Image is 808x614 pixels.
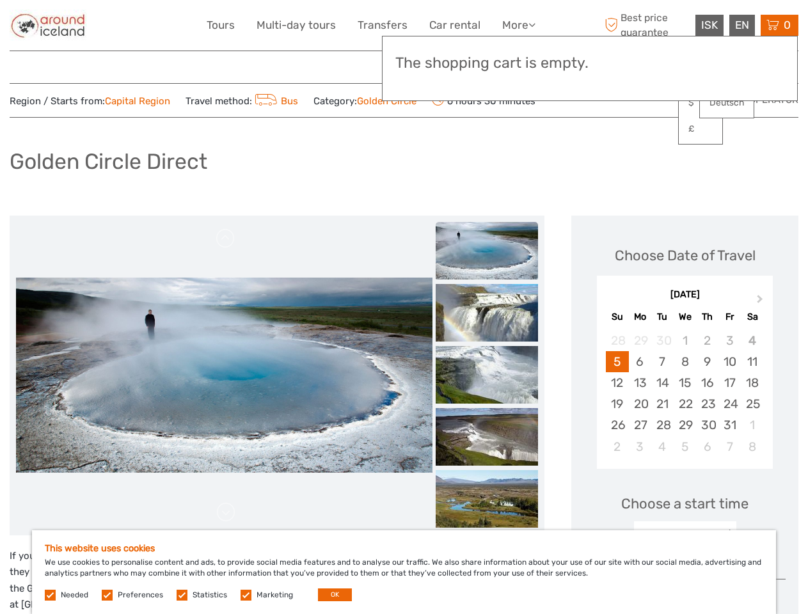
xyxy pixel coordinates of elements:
div: month 2025-10 [601,330,768,457]
span: ISK [701,19,718,31]
span: Category: [313,95,416,108]
img: 47c98d74d5e64530baf18327161bddc6_main_slider.jpg [16,278,432,473]
div: Choose Saturday, October 18th, 2025 [741,372,763,393]
a: Bus [252,95,298,107]
button: Next Month [751,292,772,312]
a: More [502,16,535,35]
label: Preferences [118,590,163,601]
div: Choose Tuesday, October 7th, 2025 [651,351,674,372]
a: Golden Circle [357,95,416,107]
div: Not available Friday, October 3rd, 2025 [718,330,741,351]
span: Choose a start time [621,494,749,514]
div: Sa [741,308,763,326]
div: Not available Wednesday, October 1st, 2025 [674,330,696,351]
div: Choose Tuesday, October 21st, 2025 [651,393,674,414]
div: Choose Wednesday, October 22nd, 2025 [674,393,696,414]
a: Transfers [358,16,408,35]
div: Choose Thursday, October 30th, 2025 [696,414,718,436]
div: Choose Monday, October 6th, 2025 [629,351,651,372]
div: Choose Monday, November 3rd, 2025 [629,436,651,457]
div: Choose Thursday, October 23rd, 2025 [696,393,718,414]
div: [DATE] [597,288,773,302]
div: Choose Sunday, October 19th, 2025 [606,393,628,414]
div: Th [696,308,718,326]
div: Not available Sunday, September 28th, 2025 [606,330,628,351]
div: Choose Wednesday, October 15th, 2025 [674,372,696,393]
img: 164d81a8982c4a50911da406a7c6b29b_slider_thumbnail.jpg [436,408,538,466]
h3: The shopping cart is empty. [395,54,784,72]
h1: Golden Circle Direct [10,148,207,175]
img: 3aa07a136d264000bb34abedc5e51725_slider_thumbnail.jpg [436,470,538,528]
div: Fr [718,308,741,326]
div: EN [729,15,755,36]
span: 0 [782,19,793,31]
div: Choose Sunday, November 2nd, 2025 [606,436,628,457]
label: Statistics [193,590,227,601]
h5: This website uses cookies [45,543,763,554]
div: Choose Tuesday, October 28th, 2025 [651,414,674,436]
div: Choose Thursday, October 9th, 2025 [696,351,718,372]
div: Choose Saturday, October 25th, 2025 [741,393,763,414]
div: Tu [651,308,674,326]
div: Su [606,308,628,326]
span: Best price guarantee [601,11,692,39]
div: 10:00 [669,528,701,545]
label: Marketing [257,590,293,601]
div: Choose Monday, October 27th, 2025 [629,414,651,436]
img: Around Iceland [10,10,87,41]
img: e710b387ff5548ae9ae158d667605b29_slider_thumbnail.jpg [436,346,538,404]
a: Deutsch [700,91,754,114]
a: $ [679,91,722,114]
div: Choose Wednesday, October 29th, 2025 [674,414,696,436]
div: Choose Friday, October 24th, 2025 [718,393,741,414]
div: Choose Monday, October 20th, 2025 [629,393,651,414]
img: 47c98d74d5e64530baf18327161bddc6_slider_thumbnail.jpg [436,222,538,279]
div: Choose Thursday, November 6th, 2025 [696,436,718,457]
div: We [674,308,696,326]
div: Choose Wednesday, November 5th, 2025 [674,436,696,457]
div: Not available Tuesday, September 30th, 2025 [651,330,674,351]
img: 3c5afd59f6fa4641bfda3e60838eb9d5_slider_thumbnail.jpg [436,284,538,342]
div: Choose Thursday, October 16th, 2025 [696,372,718,393]
div: Choose Friday, October 17th, 2025 [718,372,741,393]
p: We're away right now. Please check back later! [18,22,145,33]
div: Not available Thursday, October 2nd, 2025 [696,330,718,351]
button: Open LiveChat chat widget [147,20,162,35]
div: Choose Friday, October 31st, 2025 [718,414,741,436]
div: Not available Monday, September 29th, 2025 [629,330,651,351]
div: Choose Monday, October 13th, 2025 [629,372,651,393]
div: Choose Saturday, October 11th, 2025 [741,351,763,372]
div: Not available Saturday, October 4th, 2025 [741,330,763,351]
div: Choose Wednesday, October 8th, 2025 [674,351,696,372]
label: Needed [61,590,88,601]
div: Choose Saturday, November 8th, 2025 [741,436,763,457]
a: Capital Region [105,95,170,107]
span: Travel method: [186,91,298,109]
div: Mo [629,308,651,326]
a: Multi-day tours [257,16,336,35]
div: Choose Sunday, October 12th, 2025 [606,372,628,393]
a: Tours [207,16,235,35]
div: Choose Sunday, October 26th, 2025 [606,414,628,436]
button: OK [318,588,352,601]
div: Choose Tuesday, November 4th, 2025 [651,436,674,457]
div: Choose Friday, October 10th, 2025 [718,351,741,372]
a: £ [679,118,722,141]
div: We use cookies to personalise content and ads, to provide social media features and to analyse ou... [32,530,776,614]
span: Region / Starts from: [10,95,170,108]
a: Car rental [429,16,480,35]
div: Choose Date of Travel [615,246,756,265]
div: Choose Sunday, October 5th, 2025 [606,351,628,372]
div: Choose Tuesday, October 14th, 2025 [651,372,674,393]
div: Choose Saturday, November 1st, 2025 [741,414,763,436]
div: Choose Friday, November 7th, 2025 [718,436,741,457]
